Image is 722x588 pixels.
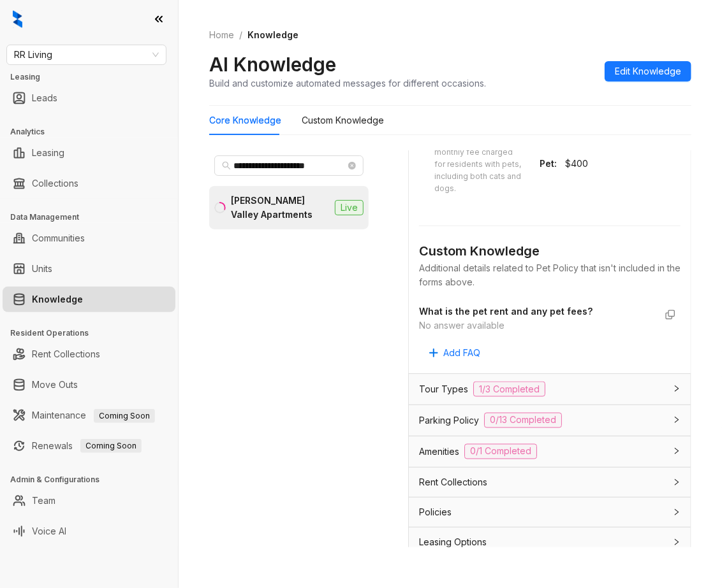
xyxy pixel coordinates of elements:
a: Leasing [32,140,64,166]
span: collapsed [673,478,681,486]
div: Leasing Options [409,527,691,557]
span: Live [335,200,364,215]
span: Amenities [419,445,459,459]
span: Leasing Options [419,535,487,549]
a: Move Outs [32,372,78,398]
a: Home [207,28,237,42]
a: Collections [32,171,78,196]
span: Coming Soon [94,409,155,423]
a: Team [32,488,55,513]
span: collapsed [673,538,681,546]
h2: AI Knowledge [209,52,336,76]
div: Rent Collections [409,468,691,497]
span: search [222,161,231,170]
div: The one-time or monthly fee charged for residents with pets, including both cats and dogs. [434,135,524,195]
li: Voice AI [3,519,175,544]
span: Knowledge [247,29,298,40]
span: close-circle [348,162,356,169]
div: Amenities0/1 Completed [409,436,691,467]
li: Leads [3,85,175,111]
span: RR Living [14,45,159,64]
li: Communities [3,226,175,251]
a: RenewalsComing Soon [32,433,142,459]
span: Edit Knowledge [615,64,681,78]
li: Move Outs [3,372,175,398]
li: Collections [3,171,175,196]
span: 1/3 Completed [473,382,545,397]
span: Policies [419,505,452,519]
h3: Resident Operations [10,327,178,339]
div: $400 [565,157,645,171]
span: collapsed [673,447,681,455]
button: Edit Knowledge [605,61,691,82]
div: Custom Knowledge [419,241,681,261]
span: Tour Types [419,382,468,396]
h3: Data Management [10,212,178,223]
a: Communities [32,226,85,251]
span: collapsed [673,416,681,424]
h3: Analytics [10,126,178,138]
span: Parking Policy [419,413,479,427]
li: / [239,28,242,42]
li: Units [3,256,175,282]
span: 0/1 Completed [464,444,537,459]
li: Knowledge [3,287,175,312]
button: Add FAQ [419,343,490,363]
div: Build and customize automated messages for different occasions. [209,76,486,90]
li: Rent Collections [3,341,175,367]
div: Additional details related to Pet Policy that isn't included in the forms above. [419,261,681,289]
a: Rent Collections [32,341,100,367]
span: Add FAQ [443,346,480,360]
a: Units [32,256,52,282]
li: Renewals [3,433,175,459]
div: Parking Policy0/13 Completed [409,405,691,436]
span: collapsed [673,508,681,516]
li: Maintenance [3,403,175,428]
li: Team [3,488,175,513]
a: Leads [32,85,57,111]
img: logo [13,10,22,28]
a: Voice AI [32,519,66,544]
strong: What is the pet rent and any pet fees? [419,306,593,317]
span: collapsed [673,385,681,392]
h3: Admin & Configurations [10,474,178,485]
span: 0/13 Completed [484,413,562,428]
a: Knowledge [32,287,83,312]
span: Coming Soon [80,439,142,453]
div: Policies [409,498,691,527]
li: Leasing [3,140,175,166]
div: Pet : [540,157,560,171]
div: Core Knowledge [209,113,281,127]
span: Rent Collections [419,475,487,489]
div: [PERSON_NAME] Valley Apartments [231,194,330,222]
h3: Leasing [10,71,178,83]
div: Tour Types1/3 Completed [409,374,691,405]
div: Custom Knowledge [302,113,384,127]
div: No answer available [419,319,655,333]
